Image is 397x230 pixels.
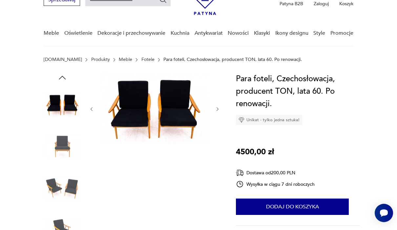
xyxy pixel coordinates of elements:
[119,57,132,62] a: Meble
[236,169,244,177] img: Ikona dostawy
[275,21,308,46] a: Ikony designu
[44,169,81,207] img: Zdjęcie produktu Para foteli, Czechosłowacja, producent TON, lata 60. Po renowacji.
[339,1,353,7] p: Koszyk
[44,128,81,165] img: Zdjęcie produktu Para foteli, Czechosłowacja, producent TON, lata 60. Po renowacji.
[254,21,270,46] a: Klasyki
[44,86,81,123] img: Zdjęcie produktu Para foteli, Czechosłowacja, producent TON, lata 60. Po renowacji.
[239,117,244,123] img: Ikona diamentu
[171,21,189,46] a: Kuchnia
[228,21,249,46] a: Nowości
[236,115,302,125] div: Unikat - tylko jedna sztuka!
[236,146,274,158] p: 4500,00 zł
[44,57,82,62] a: [DOMAIN_NAME]
[314,1,329,7] p: Zaloguj
[44,21,59,46] a: Meble
[330,21,353,46] a: Promocje
[195,21,223,46] a: Antykwariat
[97,21,165,46] a: Dekoracje i przechowywanie
[313,21,325,46] a: Style
[236,73,360,110] h1: Para foteli, Czechosłowacja, producent TON, lata 60. Po renowacji.
[91,57,110,62] a: Produkty
[141,57,155,62] a: Fotele
[236,180,315,188] div: Wysyłka w ciągu 7 dni roboczych
[236,199,349,215] button: Dodaj do koszyka
[280,1,303,7] p: Patyna B2B
[163,57,302,62] p: Para foteli, Czechosłowacja, producent TON, lata 60. Po renowacji.
[375,204,393,222] iframe: Smartsupp widget button
[64,21,93,46] a: Oświetlenie
[101,73,208,144] img: Zdjęcie produktu Para foteli, Czechosłowacja, producent TON, lata 60. Po renowacji.
[236,169,315,177] div: Dostawa od 200,00 PLN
